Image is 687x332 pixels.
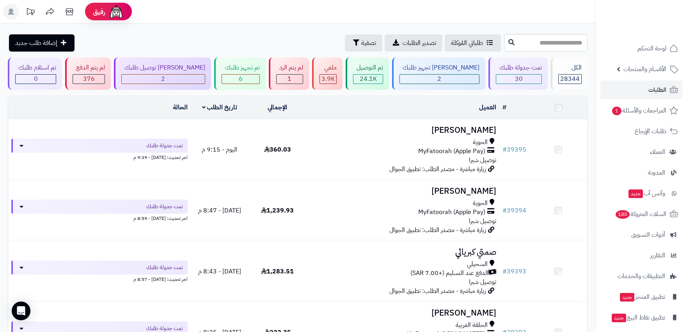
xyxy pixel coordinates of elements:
[93,7,105,16] span: رفيق
[473,138,488,147] span: الحوية
[403,38,436,48] span: تصدير الطلبات
[321,74,335,84] span: 3.9K
[11,153,188,161] div: اخر تحديث: [DATE] - 9:39 م
[161,74,165,84] span: 2
[628,188,665,199] span: وآتس آب
[600,143,682,161] a: العملاء
[146,264,183,271] span: تمت جدولة طلبك
[15,63,56,72] div: تم استلام طلبك
[469,277,496,287] span: توصيل شبرا
[648,84,666,95] span: الطلبات
[320,75,336,84] div: 3874
[399,63,479,72] div: [PERSON_NAME] تجهيز طلبك
[146,142,183,150] span: تمت جدولة طلبك
[600,163,682,182] a: المدونة
[121,63,205,72] div: [PERSON_NAME] توصيل طلبك
[600,39,682,58] a: لوحة التحكم
[6,57,64,90] a: تم استلام طلبك 0
[83,74,95,84] span: 376
[456,321,488,330] span: الحلقة الغربية
[600,267,682,286] a: التطبيقات والخدمات
[467,260,488,269] span: السحيلي
[600,80,682,99] a: الطلبات
[361,38,376,48] span: تصفية
[600,246,682,265] a: التقارير
[445,34,501,52] a: طلباتي المُوكلة
[15,38,57,48] span: إضافة طلب جديد
[309,248,496,257] h3: صمتي كبريائي
[353,75,382,84] div: 24053
[600,122,682,141] a: طلبات الإرجاع
[611,105,666,116] span: المراجعات والأسئلة
[612,314,626,322] span: جديد
[73,63,105,72] div: لم يتم الدفع
[628,189,643,198] span: جديد
[202,103,238,112] a: تاريخ الطلب
[311,57,344,90] a: ملغي 3.9K
[410,269,488,278] span: الدفع عند التسليم (+7.00 SAR)
[611,312,665,323] span: تطبيق نقاط البيع
[309,126,496,135] h3: [PERSON_NAME]
[122,75,205,84] div: 2
[222,63,259,72] div: تم تجهيز طلبك
[502,145,507,154] span: #
[469,155,496,165] span: توصيل شبرا
[451,38,483,48] span: طلباتي المُوكلة
[288,74,291,84] span: 1
[202,145,237,154] span: اليوم - 9:15 م
[549,57,589,90] a: الكل28344
[385,34,442,52] a: تصدير الطلبات
[437,74,441,84] span: 2
[64,57,112,90] a: لم يتم الدفع 376
[620,293,634,302] span: جديد
[600,308,682,327] a: تطبيق نقاط البيعجديد
[502,206,526,215] a: #39394
[261,206,294,215] span: 1,239.93
[634,10,680,27] img: logo-2.png
[108,4,124,20] img: ai-face.png
[389,164,486,174] span: زيارة مباشرة - مصدر الطلب: تطبيق الجوال
[612,106,622,116] span: 1
[469,216,496,226] span: توصيل شبرا
[400,75,479,84] div: 2
[600,287,682,306] a: تطبيق المتجرجديد
[11,214,188,222] div: اخر تحديث: [DATE] - 8:59 م
[618,271,665,282] span: التطبيقات والخدمات
[502,145,526,154] a: #39395
[560,74,580,84] span: 28344
[268,103,287,112] a: الإجمالي
[502,267,526,276] a: #39393
[277,75,303,84] div: 1
[261,267,294,276] span: 1,283.51
[615,209,666,220] span: السلات المتروكة
[615,210,630,219] span: 180
[502,206,507,215] span: #
[600,205,682,223] a: السلات المتروكة180
[11,275,188,283] div: اخر تحديث: [DATE] - 8:57 م
[650,250,665,261] span: التقارير
[239,74,243,84] span: 6
[623,64,666,75] span: الأقسام والمنتجات
[198,267,241,276] span: [DATE] - 8:43 م
[21,4,40,21] a: تحديثات المنصة
[198,206,241,215] span: [DATE] - 8:47 م
[389,286,486,296] span: زيارة مباشرة - مصدر الطلب: تطبيق الجوال
[360,74,377,84] span: 24.1K
[600,101,682,120] a: المراجعات والأسئلة1
[222,75,259,84] div: 6
[619,291,665,302] span: تطبيق المتجر
[496,75,541,84] div: 30
[502,103,506,112] a: #
[344,57,390,90] a: تم التوصيل 24.1K
[418,147,485,156] span: MyFatoorah (Apple Pay)
[391,57,487,90] a: [PERSON_NAME] تجهيز طلبك 2
[173,103,188,112] a: الحالة
[213,57,267,90] a: تم تجهيز طلبك 6
[650,146,665,157] span: العملاء
[631,229,665,240] span: أدوات التسويق
[16,75,56,84] div: 0
[479,103,496,112] a: العميل
[418,208,485,217] span: MyFatoorah (Apple Pay)
[146,203,183,211] span: تمت جدولة طلبك
[353,63,383,72] div: تم التوصيل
